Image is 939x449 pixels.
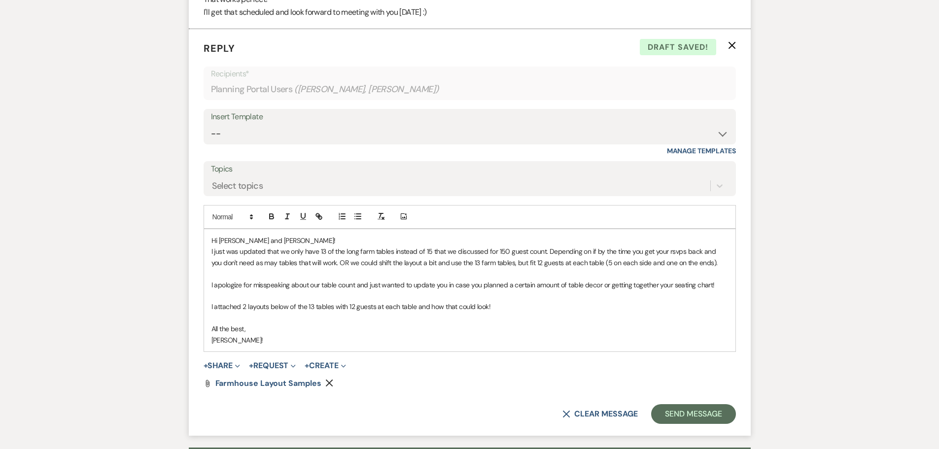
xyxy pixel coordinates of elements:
button: Create [305,362,346,370]
div: Insert Template [211,110,729,124]
p: Recipients* [211,68,729,80]
div: Planning Portal Users [211,80,729,99]
button: Clear message [562,410,637,418]
a: Farmhouse Layout Samples [215,380,321,387]
span: Draft saved! [640,39,716,56]
span: Reply [204,42,235,55]
p: I just was updated that we only have 13 of the long farm tables instead of 15 that we discussed f... [211,246,728,268]
button: Share [204,362,241,370]
span: Farmhouse Layout Samples [215,378,321,388]
p: Hi [PERSON_NAME] and [PERSON_NAME]! [211,235,728,246]
span: + [204,362,208,370]
p: I attached 2 layouts below of the 13 tables with 12 guests at each table and how that could look! [211,301,728,312]
p: All the best, [211,323,728,334]
label: Topics [211,162,729,176]
button: Request [249,362,296,370]
button: Send Message [651,404,735,424]
p: I'll get that scheduled and look forward to meeting with you [DATE] :) [204,6,736,19]
span: + [305,362,309,370]
span: ( [PERSON_NAME], [PERSON_NAME] ) [294,83,439,96]
p: I apologize for misspeaking about our table count and just wanted to update you in case you plann... [211,279,728,290]
a: Manage Templates [667,146,736,155]
span: + [249,362,253,370]
div: Select topics [212,179,263,192]
p: [PERSON_NAME]! [211,335,728,345]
